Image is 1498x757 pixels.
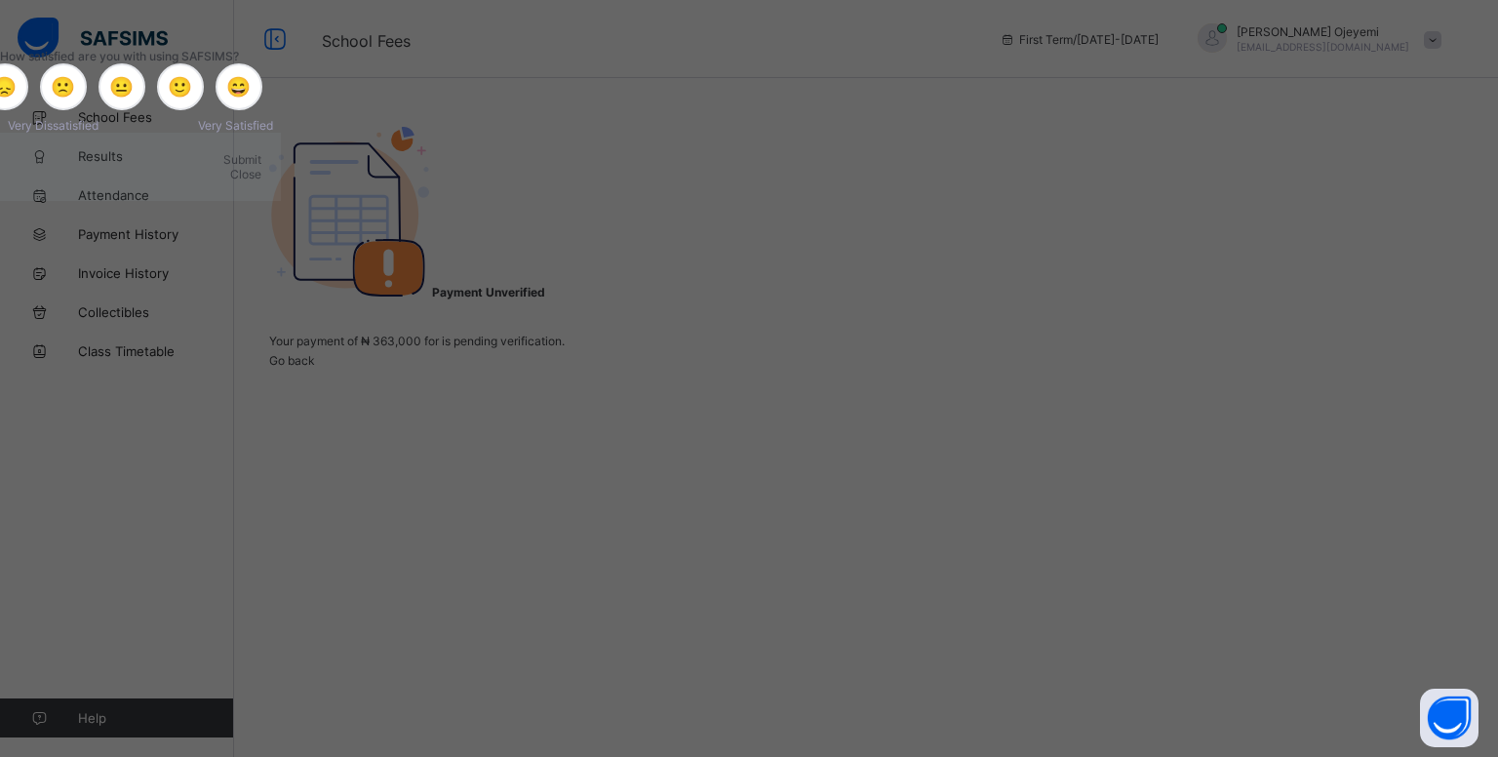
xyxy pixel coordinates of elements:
span: 🙁 [51,75,75,99]
span: Very Dissatisfied [8,118,99,133]
span: Submit [223,152,261,167]
span: Close [230,167,261,181]
span: Very Satisfied [198,118,273,133]
span: 🙂 [168,75,192,99]
button: Open asap [1420,689,1478,747]
span: 😄 [226,75,251,99]
span: 😐 [109,75,134,99]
